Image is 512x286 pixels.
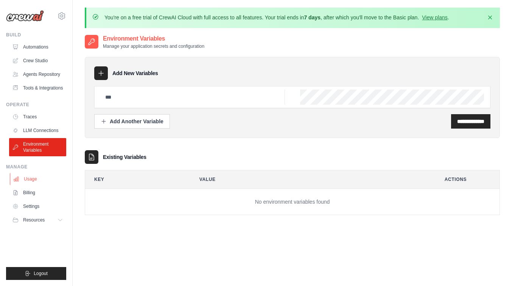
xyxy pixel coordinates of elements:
a: View plans [422,14,447,20]
div: Build [6,32,66,38]
button: Add Another Variable [94,114,170,129]
a: Traces [9,111,66,123]
span: Logout [34,270,48,277]
a: Settings [9,200,66,212]
a: Crew Studio [9,55,66,67]
h2: Environment Variables [103,34,204,43]
strong: 7 days [304,14,321,20]
td: No environment variables found [85,189,500,215]
a: Usage [10,173,67,185]
div: Operate [6,102,66,108]
a: Agents Repository [9,68,66,80]
a: Environment Variables [9,138,66,156]
a: Tools & Integrations [9,82,66,94]
a: LLM Connections [9,124,66,137]
th: Actions [436,170,500,189]
th: Key [85,170,184,189]
p: Manage your application secrets and configuration [103,43,204,49]
button: Logout [6,267,66,280]
img: Logo [6,10,44,22]
span: Resources [23,217,45,223]
a: Billing [9,187,66,199]
div: Manage [6,164,66,170]
button: Resources [9,214,66,226]
h3: Add New Variables [112,69,158,77]
p: You're on a free trial of CrewAI Cloud with full access to all features. Your trial ends in , aft... [104,14,449,21]
a: Automations [9,41,66,53]
h3: Existing Variables [103,153,146,161]
div: Add Another Variable [101,118,163,125]
th: Value [190,170,430,189]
